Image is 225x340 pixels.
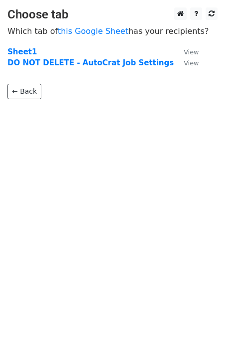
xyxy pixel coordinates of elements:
a: Sheet1 [7,47,37,56]
a: ← Back [7,84,41,99]
a: View [174,47,199,56]
a: View [174,58,199,67]
a: this Google Sheet [58,26,128,36]
small: View [184,59,199,67]
p: Which tab of has your recipients? [7,26,218,36]
a: DO NOT DELETE - AutoCrat Job Settings [7,58,174,67]
small: View [184,48,199,56]
h3: Choose tab [7,7,218,22]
